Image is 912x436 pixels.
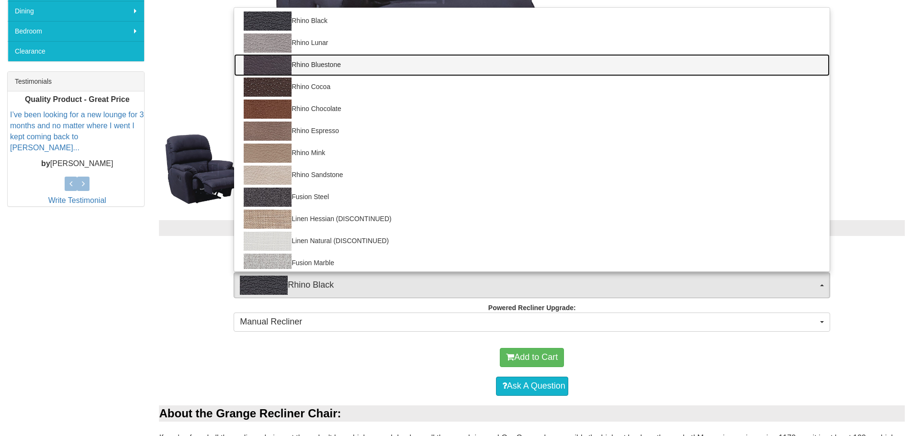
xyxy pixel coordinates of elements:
[244,11,292,31] img: Rhino Black
[8,1,144,21] a: Dining
[8,41,144,61] a: Clearance
[10,111,144,152] a: I’ve been looking for a new lounge for 3 months and no matter where I went I kept coming back to ...
[240,316,818,328] span: Manual Recliner
[234,313,830,332] button: Manual Recliner
[234,54,830,76] a: Rhino Bluestone
[500,348,564,367] button: Add to Cart
[244,34,292,53] img: Rhino Lunar
[234,76,830,98] a: Rhino Cocoa
[240,276,288,295] img: Rhino Black
[234,208,830,230] a: Linen Hessian (DISCONTINUED)
[234,164,830,186] a: Rhino Sandstone
[244,210,292,229] img: Linen Hessian (DISCONTINUED)
[234,98,830,120] a: Rhino Chocolate
[244,78,292,97] img: Rhino Cocoa
[8,72,144,91] div: Testimonials
[234,142,830,164] a: Rhino Mink
[244,144,292,163] img: Rhino Mink
[234,230,830,252] a: Linen Natural (DISCONTINUED)
[234,10,830,32] a: Rhino Black
[240,276,818,295] span: Rhino Black
[41,159,50,168] b: by
[159,246,905,258] h3: Choose from the options below then add to cart
[8,21,144,41] a: Bedroom
[244,100,292,119] img: Rhino Chocolate
[159,405,905,422] div: About the Grange Recliner Chair:
[244,166,292,185] img: Rhino Sandstone
[234,120,830,142] a: Rhino Espresso
[10,158,144,169] p: [PERSON_NAME]
[25,95,130,103] b: Quality Product - Great Price
[244,188,292,207] img: Fusion Steel
[48,196,106,204] a: Write Testimonial
[496,377,568,396] a: Ask A Question
[244,254,292,273] img: Fusion Marble
[234,32,830,54] a: Rhino Lunar
[244,56,292,75] img: Rhino Bluestone
[488,304,576,312] strong: Powered Recliner Upgrade:
[244,122,292,141] img: Rhino Espresso
[244,232,292,251] img: Linen Natural (DISCONTINUED)
[234,186,830,208] a: Fusion Steel
[234,272,830,298] button: Rhino BlackRhino Black
[234,252,830,274] a: Fusion Marble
